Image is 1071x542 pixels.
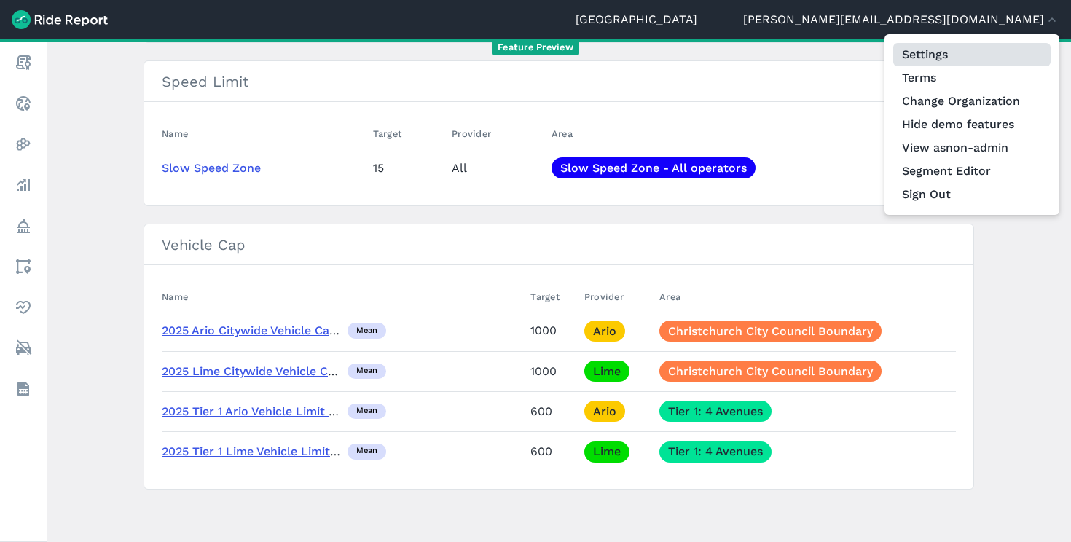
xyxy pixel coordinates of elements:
[893,113,1051,136] button: Hide demo features
[893,183,1051,206] button: Sign Out
[893,136,1051,160] button: View asnon-admin
[893,90,1051,113] a: Change Organization
[893,160,1051,183] a: Segment Editor
[893,43,1051,66] a: Settings
[893,66,1051,90] a: Terms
